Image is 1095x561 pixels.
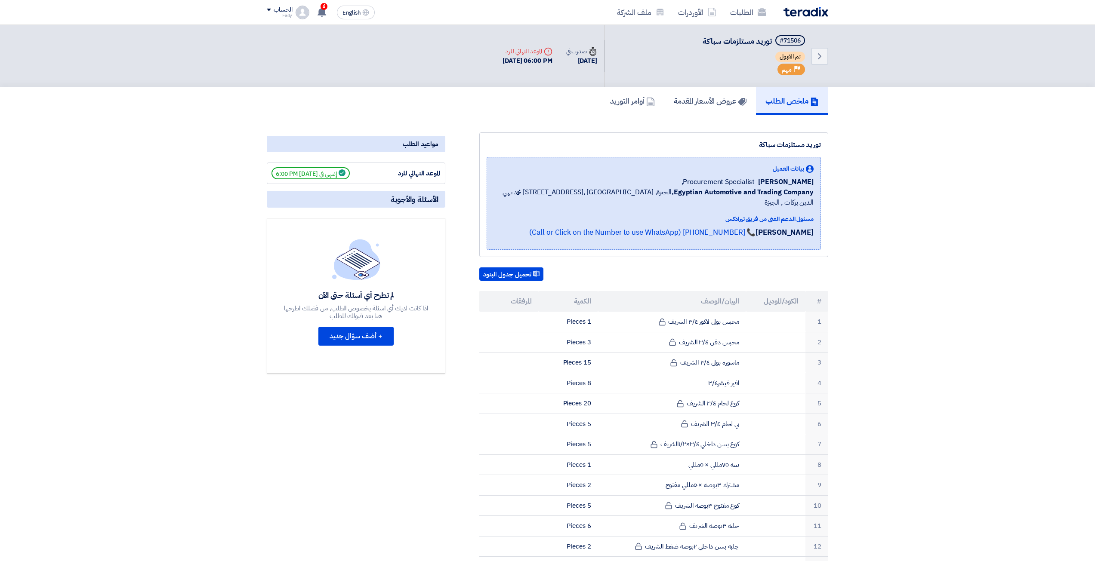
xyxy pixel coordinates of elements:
[756,87,828,115] a: ملخص الطلب
[805,291,828,312] th: #
[598,434,746,455] td: كوع بسن داخلي ٣/٤×١/٢الشريف
[539,475,598,496] td: 2 Pieces
[805,353,828,373] td: 3
[539,536,598,557] td: 2 Pieces
[479,291,539,312] th: المرفقات
[376,169,441,178] div: الموعد النهائي للرد
[805,312,828,332] td: 1
[765,96,819,106] h5: ملخص الطلب
[746,291,805,312] th: الكود/الموديل
[539,291,598,312] th: الكمية
[566,56,597,66] div: [DATE]
[610,96,655,106] h5: أوامر التوريد
[337,6,375,19] button: English
[805,434,828,455] td: 7
[598,373,746,393] td: افيز فيشر٣/٤
[479,267,543,281] button: تحميل جدول البنود
[529,227,756,238] a: 📞 [PHONE_NUMBER] (Call or Click on the Number to use WhatsApp)
[494,215,814,224] div: مسئول الدعم الفني من فريق تيرادكس
[283,290,429,300] div: لم تطرح أي أسئلة حتى الآن
[539,495,598,516] td: 5 Pieces
[805,454,828,475] td: 8
[539,332,598,353] td: 3 Pieces
[674,96,746,106] h5: عروض الأسعار المقدمة
[756,227,814,238] strong: [PERSON_NAME]
[703,35,807,47] h5: توريد مستلزمات سباكة
[566,47,597,56] div: صدرت في
[601,87,664,115] a: أوامر التوريد
[598,495,746,516] td: كوع مفتوح ٣بوصه الشريف
[503,47,552,56] div: الموعد النهائي للرد
[503,56,552,66] div: [DATE] 06:00 PM
[296,6,309,19] img: profile_test.png
[487,140,821,150] div: توريد مستلزمات سباكة
[598,475,746,496] td: مشترك ٣بوصه ×٥٠مللي مفتوح
[723,2,773,22] a: الطلبات
[539,516,598,536] td: 6 Pieces
[598,454,746,475] td: بيبه ٧٥مللي ×٥٠مللي
[539,434,598,455] td: 5 Pieces
[805,475,828,496] td: 9
[274,6,292,14] div: الحساب
[539,454,598,475] td: 1 Pieces
[332,239,380,279] img: empty_state_list.svg
[598,312,746,332] td: محبس بولي لاكور ٣/٤ الشريف
[805,332,828,353] td: 2
[610,2,671,22] a: ملف الشركة
[267,13,292,18] div: Fady
[321,3,327,10] span: 6
[598,291,746,312] th: البيان/الوصف
[775,52,805,62] span: تم القبول
[805,495,828,516] td: 10
[539,414,598,434] td: 5 Pieces
[664,87,756,115] a: عروض الأسعار المقدمة
[805,516,828,536] td: 11
[682,177,755,187] span: Procurement Specialist,
[539,353,598,373] td: 15 Pieces
[805,373,828,393] td: 4
[342,10,361,16] span: English
[598,332,746,353] td: محبس دفن ٣/٤ الشريف
[598,516,746,536] td: جلبه ٣بوصه الشريف
[773,164,804,173] span: بيانات العميل
[780,38,801,44] div: #71506
[805,393,828,414] td: 5
[782,66,792,74] span: مهم
[283,304,429,320] div: اذا كانت لديك أي اسئلة بخصوص الطلب, من فضلك اطرحها هنا بعد قبولك للطلب
[672,187,814,197] b: Egyptian Automotive and Trading Company,
[598,393,746,414] td: كوع لحام ٣/٤ الشريف
[598,414,746,434] td: تي لحام ٣/٤ الشريف
[758,177,814,187] span: [PERSON_NAME]
[494,187,814,208] span: الجيزة, [GEOGRAPHIC_DATA] ,[STREET_ADDRESS] محمد بهي الدين بركات , الجيزة
[598,353,746,373] td: ماسوره بولي ٣/٤ الشريف
[703,35,772,47] span: توريد مستلزمات سباكة
[539,393,598,414] td: 20 Pieces
[671,2,723,22] a: الأوردرات
[391,194,438,204] span: الأسئلة والأجوبة
[271,167,350,179] span: إنتهي في [DATE] 6:00 PM
[783,7,828,17] img: Teradix logo
[539,312,598,332] td: 1 Pieces
[267,136,445,152] div: مواعيد الطلب
[805,414,828,434] td: 6
[318,327,394,346] button: + أضف سؤال جديد
[598,536,746,557] td: جلبه بسن داخلي ٢بوصه ضغط الشريف
[805,536,828,557] td: 12
[539,373,598,393] td: 8 Pieces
